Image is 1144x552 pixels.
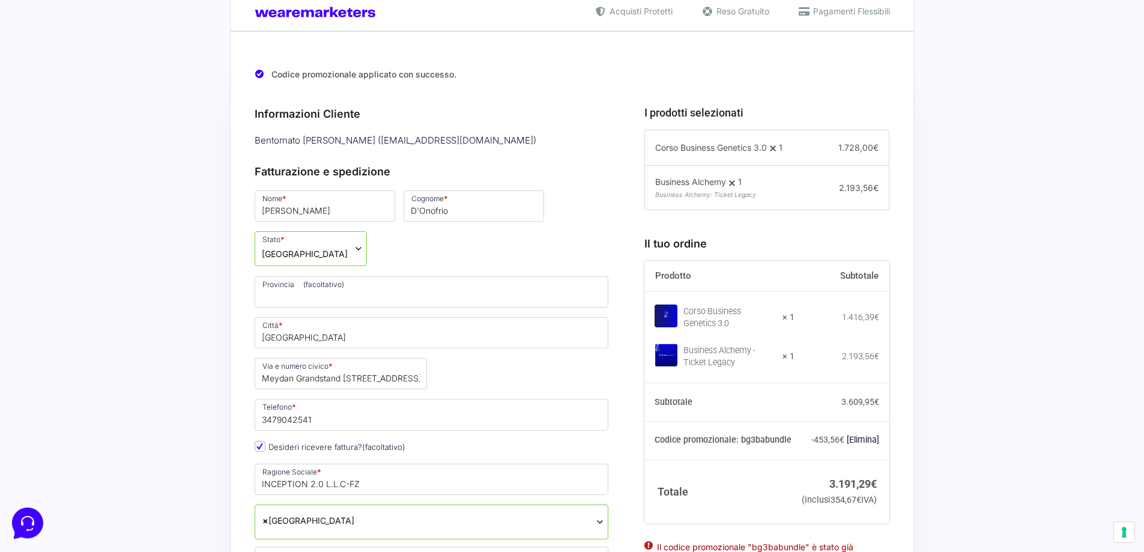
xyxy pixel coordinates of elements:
[644,383,794,422] th: Subtotale
[78,108,177,118] span: Inizia una conversazione
[794,422,890,460] td: -
[255,505,609,539] span: Emirati Arabi Uniti
[404,190,544,222] input: Cognome *
[683,345,774,369] div: Business Alchemy - Ticket Legacy
[19,48,102,58] span: Le tue conversazioni
[185,402,202,413] p: Aiuto
[842,351,879,361] bdi: 2.193,56
[839,183,879,193] span: 2.193,56
[802,495,877,505] small: (inclusi IVA)
[255,231,367,266] span: Stato
[255,464,609,495] input: Ragione Sociale *
[874,351,879,361] span: €
[873,183,879,193] span: €
[847,435,879,444] a: Rimuovi il codice promozionale bg3babundle
[10,386,83,413] button: Home
[58,67,82,91] img: dark
[644,459,794,524] th: Totale
[644,261,794,292] th: Prodotto
[36,402,56,413] p: Home
[255,317,609,348] input: Città *
[814,435,844,444] span: 453,56
[738,177,742,187] span: 1
[255,441,265,452] input: Desideri ricevere fattura?(facoltativo)
[250,131,613,151] div: Bentornato [PERSON_NAME] ( [EMAIL_ADDRESS][DOMAIN_NAME] )
[19,101,221,125] button: Inizia una conversazione
[871,478,877,490] span: €
[655,344,677,366] img: Business Alchemy - Ticket Legacy
[262,514,268,527] span: ×
[255,190,395,222] input: Nome *
[262,247,348,260] span: Emirati Arabi Uniti
[255,163,609,180] h3: Fatturazione e spedizione
[810,5,890,17] span: Pagamenti Flessibili
[1114,522,1134,542] button: Le tue preferenze relative al consenso per le tecnologie di tracciamento
[255,106,609,122] h3: Informazioni Cliente
[873,142,879,153] span: €
[128,149,221,159] a: Apri Centro Assistenza
[655,177,726,187] span: Business Alchemy
[607,5,673,17] span: Acquisti Protetti
[655,305,677,327] img: Corso Business Genetics 3.0
[838,142,879,153] span: 1.728,00
[83,386,157,413] button: Messaggi
[842,312,879,322] bdi: 1.416,39
[655,142,767,153] span: Corso Business Genetics 3.0
[362,442,405,452] span: (facoltativo)
[874,397,879,407] span: €
[10,10,202,29] h2: Ciao da Marketers 👋
[644,105,889,121] h3: I prodotti selezionati
[655,191,756,199] span: Business Alchemy: Ticket Legacy
[262,514,601,527] span: Emirati Arabi Uniti
[255,442,405,452] label: Desideri ricevere fattura?
[782,312,794,324] strong: × 1
[19,149,94,159] span: Trova una risposta
[255,59,890,84] div: Codice promozionale applicato con successo.
[874,312,879,322] span: €
[831,495,861,505] span: 354,67
[104,402,136,413] p: Messaggi
[713,5,769,17] span: Reso Gratuito
[255,399,609,430] input: Telefono *
[683,306,774,330] div: Corso Business Genetics 3.0
[10,505,46,541] iframe: Customerly Messenger Launcher
[644,422,794,460] th: Codice promozionale: bg3babundle
[856,495,861,505] span: €
[644,235,889,252] h3: Il tuo ordine
[779,142,782,153] span: 1
[38,67,62,91] img: dark
[27,175,196,187] input: Cerca un articolo...
[19,67,43,91] img: dark
[841,397,879,407] bdi: 3.609,95
[255,358,428,389] input: Via e numero civico *
[840,435,844,444] span: €
[782,351,794,363] strong: × 1
[829,478,877,490] bdi: 3.191,29
[157,386,231,413] button: Aiuto
[794,261,890,292] th: Subtotale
